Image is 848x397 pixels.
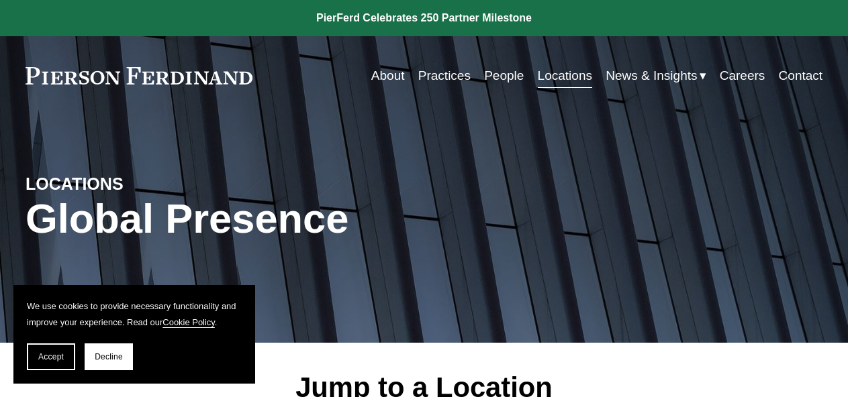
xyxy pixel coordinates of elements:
[27,298,242,330] p: We use cookies to provide necessary functionality and improve your experience. Read our .
[26,174,225,195] h4: LOCATIONS
[27,343,75,370] button: Accept
[162,317,215,327] a: Cookie Policy
[85,343,133,370] button: Decline
[38,352,64,361] span: Accept
[779,63,823,89] a: Contact
[606,64,697,87] span: News & Insights
[26,195,557,242] h1: Global Presence
[95,352,123,361] span: Decline
[606,63,706,89] a: folder dropdown
[418,63,471,89] a: Practices
[720,63,765,89] a: Careers
[484,63,524,89] a: People
[371,63,405,89] a: About
[13,285,255,384] section: Cookie banner
[538,63,592,89] a: Locations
